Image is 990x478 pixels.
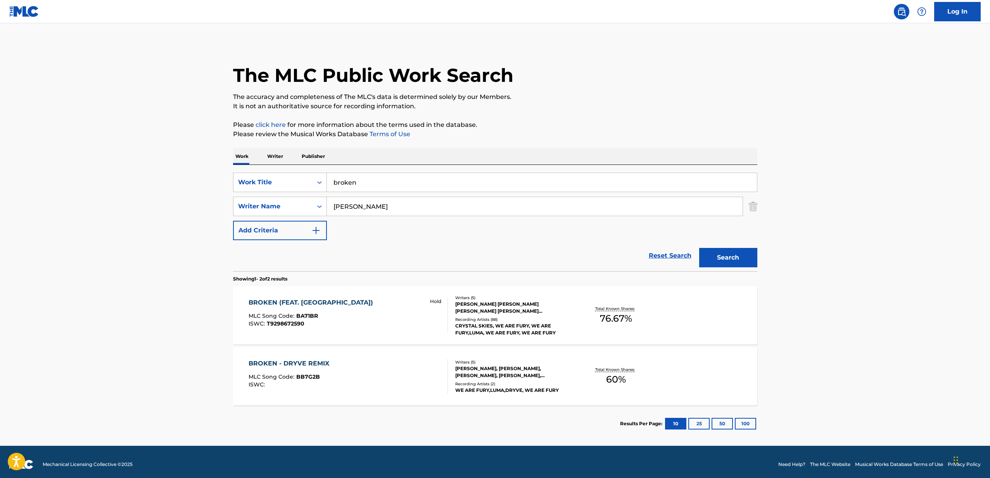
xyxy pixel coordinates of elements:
span: Mechanical Licensing Collective © 2025 [43,461,133,468]
p: Results Per Page: [620,420,664,427]
iframe: Chat Widget [951,441,990,478]
a: Public Search [894,4,909,19]
span: MLC Song Code : [249,312,296,319]
button: 25 [688,418,710,430]
img: search [897,7,906,16]
div: [PERSON_NAME], [PERSON_NAME], [PERSON_NAME], [PERSON_NAME], [PERSON_NAME] [455,365,572,379]
div: Writers ( 5 ) [455,359,572,365]
p: Please review the Musical Works Database [233,130,757,139]
div: BROKEN (FEAT. [GEOGRAPHIC_DATA]) [249,298,377,307]
a: BROKEN - DRYVE REMIXMLC Song Code:BB7G2BISWC:Writers (5)[PERSON_NAME], [PERSON_NAME], [PERSON_NAM... [233,347,757,405]
span: T9298672590 [267,320,304,327]
p: Please for more information about the terms used in the database. [233,120,757,130]
p: It is not an authoritative source for recording information. [233,102,757,111]
p: Writer [265,148,285,165]
span: ISWC : [249,320,267,327]
a: Terms of Use [368,130,410,138]
img: help [917,7,926,16]
div: Recording Artists ( 2 ) [455,381,572,387]
a: The MLC Website [810,461,850,468]
span: 60 % [606,372,626,386]
p: Total Known Shares: [595,367,637,372]
button: Add Criteria [233,221,327,240]
p: Hold [430,298,441,305]
div: Writers ( 5 ) [455,295,572,301]
div: Drag [954,449,958,472]
button: Search [699,248,757,267]
button: 10 [665,418,686,430]
img: Delete Criterion [749,197,757,216]
button: 100 [735,418,756,430]
p: Work [233,148,251,165]
form: Search Form [233,173,757,271]
div: Help [914,4,930,19]
a: click here [256,121,286,128]
span: BA71BR [296,312,318,319]
div: WE ARE FURY,LUMA,DRYVE, WE ARE FURY [455,387,572,394]
p: Publisher [299,148,327,165]
a: Privacy Policy [948,461,981,468]
div: Work Title [238,178,308,187]
div: BROKEN - DRYVE REMIX [249,359,333,368]
div: [PERSON_NAME] [PERSON_NAME] [PERSON_NAME] [PERSON_NAME] [PERSON_NAME], [PERSON_NAME] [PERSON_NAME] [455,301,572,315]
div: Writer Name [238,202,308,211]
span: BB7G2B [296,373,320,380]
a: Log In [934,2,981,21]
img: 9d2ae6d4665cec9f34b9.svg [311,226,321,235]
span: ISWC : [249,381,267,388]
img: MLC Logo [9,6,39,17]
button: 50 [712,418,733,430]
p: The accuracy and completeness of The MLC's data is determined solely by our Members. [233,92,757,102]
span: MLC Song Code : [249,373,296,380]
div: Recording Artists ( 88 ) [455,317,572,322]
p: Showing 1 - 2 of 2 results [233,275,287,282]
h1: The MLC Public Work Search [233,64,513,87]
a: Musical Works Database Terms of Use [855,461,943,468]
span: 76.67 % [600,312,632,326]
div: CRYSTAL SKIES, WE ARE FURY, WE ARE FURY,LUMA, WE ARE FURY, WE ARE FURY [455,322,572,336]
a: BROKEN (FEAT. [GEOGRAPHIC_DATA])MLC Song Code:BA71BRISWC:T9298672590 HoldWriters (5)[PERSON_NAME]... [233,286,757,345]
a: Need Help? [778,461,805,468]
p: Total Known Shares: [595,306,637,312]
a: Reset Search [645,247,695,264]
